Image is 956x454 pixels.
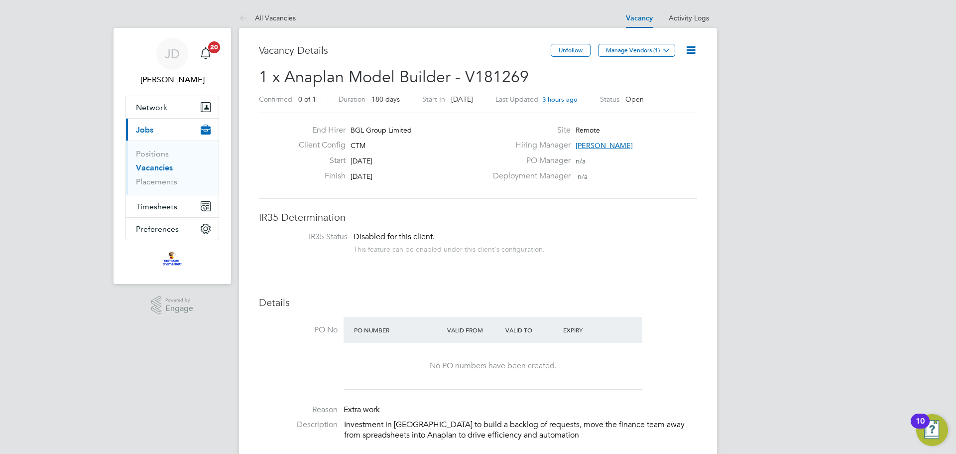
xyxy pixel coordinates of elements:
[291,155,346,166] label: Start
[259,296,697,309] h3: Details
[291,171,346,181] label: Finish
[576,141,633,150] span: [PERSON_NAME]
[561,321,619,339] div: Expiry
[503,321,561,339] div: Valid To
[451,95,473,104] span: [DATE]
[259,325,338,335] label: PO No
[259,44,551,57] h3: Vacancy Details
[542,95,578,104] span: 3 hours ago
[298,95,316,104] span: 0 of 1
[291,125,346,136] label: End Hirer
[208,41,220,53] span: 20
[259,405,338,415] label: Reason
[165,296,193,304] span: Powered by
[487,125,571,136] label: Site
[151,296,194,315] a: Powered byEngage
[136,177,177,186] a: Placements
[114,28,231,284] nav: Main navigation
[916,414,948,446] button: Open Resource Center, 10 new notifications
[136,224,179,234] span: Preferences
[269,232,348,242] label: IR35 Status
[136,163,173,172] a: Vacancies
[354,242,545,254] div: This feature can be enabled under this client's configuration.
[259,95,292,104] label: Confirmed
[916,421,925,434] div: 10
[551,44,591,57] button: Unfollow
[578,172,588,181] span: n/a
[351,126,412,135] span: BGL Group Limited
[351,141,365,150] span: CTM
[259,211,697,224] h3: IR35 Determination
[445,321,503,339] div: Valid From
[125,38,219,86] a: JD[PERSON_NAME]
[598,44,675,57] button: Manage Vendors (1)
[422,95,445,104] label: Start In
[136,125,153,135] span: Jobs
[126,96,219,118] button: Network
[354,232,435,242] span: Disabled for this client.
[126,119,219,141] button: Jobs
[626,14,653,22] a: Vacancy
[239,13,296,22] a: All Vacancies
[136,103,167,112] span: Network
[344,420,697,441] p: Investment in [GEOGRAPHIC_DATA] to build a backlog of requests, move the finance team away from s...
[344,405,380,415] span: Extra work
[136,202,177,211] span: Timesheets
[625,95,644,104] span: Open
[163,250,181,266] img: bglgroup-logo-retina.png
[125,250,219,266] a: Go to home page
[126,195,219,217] button: Timesheets
[576,156,586,165] span: n/a
[487,155,571,166] label: PO Manager
[352,321,445,339] div: PO Number
[339,95,365,104] label: Duration
[495,95,538,104] label: Last Updated
[351,172,372,181] span: [DATE]
[126,218,219,240] button: Preferences
[576,126,600,135] span: Remote
[165,47,180,60] span: JD
[259,67,529,87] span: 1 x Anaplan Model Builder - V181269
[196,38,216,70] a: 20
[487,171,571,181] label: Deployment Manager
[600,95,619,104] label: Status
[165,304,193,313] span: Engage
[371,95,400,104] span: 180 days
[351,156,372,165] span: [DATE]
[126,141,219,195] div: Jobs
[291,140,346,151] label: Client Config
[259,420,338,430] label: Description
[487,140,571,151] label: Hiring Manager
[669,13,709,22] a: Activity Logs
[136,149,169,158] a: Positions
[354,361,632,371] div: No PO numbers have been created.
[125,74,219,86] span: Jodie Dobson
